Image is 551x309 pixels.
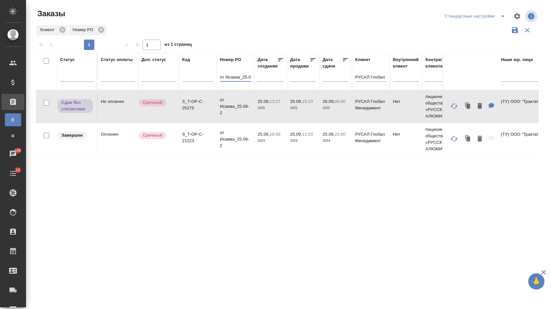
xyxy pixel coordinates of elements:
[323,105,349,111] p: 2025
[525,10,539,22] span: Посмотреть информацию
[425,93,457,119] p: Акционерное общество «РУССКИЙ АЛЮМИНИ...
[182,56,190,63] div: Код
[12,167,24,173] span: 13
[290,138,316,144] p: 2024
[258,132,270,137] p: 25.09,
[182,98,213,111] p: S_T-OP-C-25275
[40,27,57,33] p: Клиент
[393,56,419,69] div: Внутренний клиент
[302,99,313,104] p: 15:10
[335,99,345,104] p: 09:00
[2,146,24,162] a: 100
[5,130,21,142] a: Ф
[355,131,386,144] p: РУСАЛ Глобал Менеджмент
[8,117,18,123] span: В
[258,99,270,104] p: 25.09,
[217,126,254,152] td: от Исаева_25.09-2
[141,56,166,63] div: Доп. статус
[509,24,521,36] button: Сохранить фильтры
[36,25,68,35] div: Клиент
[143,132,162,139] p: Срочный
[143,99,162,106] p: Срочный
[355,98,386,111] p: РУСАЛ Глобал Менеджмент
[8,133,18,139] span: Ф
[182,131,213,144] p: S_T-OP-C-21223
[98,128,138,151] td: Оплачен
[258,105,284,111] p: 2025
[270,99,280,104] p: 13:27
[474,100,485,113] button: Удалить
[138,98,176,107] div: Выставляется автоматически, если на указанный объем услуг необходимо больше времени в стандартном...
[393,131,419,138] p: Нет
[165,41,192,50] span: из 1 страниц
[258,138,284,144] p: 2024
[446,98,462,114] button: Обновить
[36,8,65,19] span: Заказы
[355,56,370,63] div: Клиент
[509,8,525,24] span: Настроить таблицу
[258,56,277,69] div: Дата создания
[528,273,544,290] button: 🙏
[531,275,542,288] span: 🙏
[220,56,241,63] div: Номер PO
[57,131,94,140] div: Выставляет КМ при направлении счета или после выполнения всех работ/сдачи заказа клиенту. Окончат...
[446,131,462,147] button: Обновить
[323,132,335,137] p: 25.09,
[217,93,254,119] td: от Исаева_25.09-2
[290,132,302,137] p: 25.09,
[61,132,83,139] p: Завершен
[73,27,96,33] p: Номер PO
[57,98,94,114] div: Выставляет ПМ, когда заказ сдан КМу, но начисления еще не проведены
[138,131,176,140] div: Выставляется автоматически, если на указанный объем услуг необходимо больше времени в стандартном...
[101,56,133,63] div: Статус оплаты
[462,132,474,146] button: Клонировать
[425,126,457,152] p: Акционерное общество «РУССКИЙ АЛЮМИНИ...
[98,95,138,118] td: Не оплачен
[5,113,21,126] a: В
[61,99,89,112] p: Сдан без статистики
[335,132,345,137] p: 21:00
[290,56,310,69] div: Дата продажи
[501,56,533,63] div: Наше юр. лицо
[290,99,302,104] p: 25.09,
[270,132,280,137] p: 10:59
[290,105,316,111] p: 2025
[2,165,24,181] a: 13
[69,25,106,35] div: Номер PO
[474,132,485,146] button: Удалить
[462,100,474,113] button: Клонировать
[443,11,509,21] div: split button
[60,56,75,63] div: Статус
[393,98,419,105] p: Нет
[323,138,349,144] p: 2024
[302,132,313,137] p: 11:03
[323,99,335,104] p: 26.09,
[521,24,533,36] button: Сбросить фильтры
[425,56,457,69] div: Контрагент клиента
[323,56,342,69] div: Дата сдачи
[11,147,25,154] span: 100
